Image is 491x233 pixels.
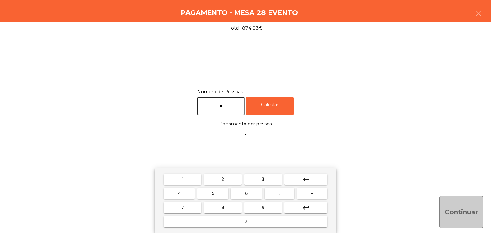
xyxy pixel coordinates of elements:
mat-icon: keyboard_return [302,204,310,212]
span: Total [229,25,239,32]
h4: Pagamento - Mesa 28 Evento [181,8,298,18]
span: 9 [262,205,264,210]
mat-icon: keyboard_backspace [302,176,310,184]
span: 8 [222,205,224,210]
label: Numero de Pessoas [197,87,294,96]
span: 0 [244,219,247,224]
span: 6 [245,191,248,196]
span: 2 [222,177,224,182]
span: . [279,191,280,196]
span: 5 [212,191,214,196]
span: - [311,191,313,196]
div: Calcular [246,97,294,115]
span: - [219,128,272,140]
span: 7 [181,205,184,210]
span: Pagamento por pessoa [219,120,272,128]
span: 874.83€ [242,25,262,32]
span: 1 [181,177,184,182]
span: 3 [262,177,264,182]
span: 4 [178,191,181,196]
